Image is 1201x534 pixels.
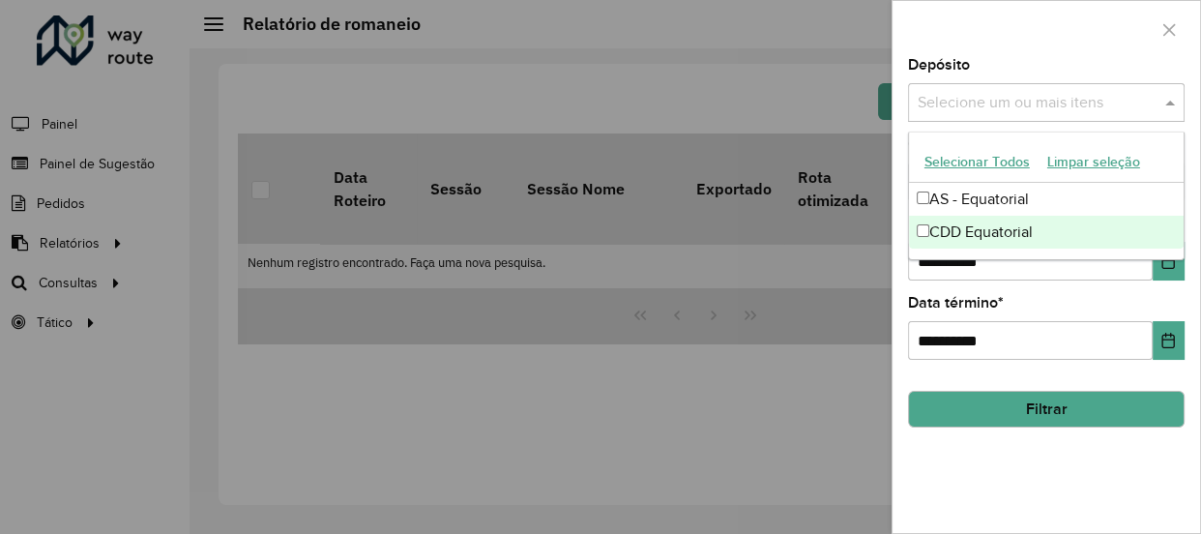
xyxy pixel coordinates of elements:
[909,216,1184,249] div: CDD Equatorial
[908,132,1185,260] ng-dropdown-panel: Options list
[916,147,1039,177] button: Selecionar Todos
[1153,321,1185,360] button: Choose Date
[908,391,1185,428] button: Filtrar
[909,183,1184,216] div: AS - Equatorial
[908,53,970,76] label: Depósito
[1153,242,1185,281] button: Choose Date
[1039,147,1149,177] button: Limpar seleção
[908,291,1004,314] label: Data término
